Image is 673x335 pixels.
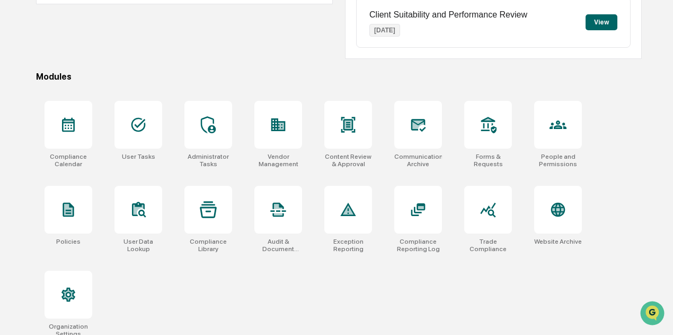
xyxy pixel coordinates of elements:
[56,238,81,245] div: Policies
[114,238,162,253] div: User Data Lookup
[36,72,642,82] div: Modules
[36,91,134,100] div: We're available if you need us!
[464,238,512,253] div: Trade Compliance
[11,154,19,163] div: 🔎
[6,149,71,168] a: 🔎Data Lookup
[21,133,68,144] span: Preclearance
[21,153,67,164] span: Data Lookup
[254,153,302,168] div: Vendor Management
[184,238,232,253] div: Compliance Library
[77,134,85,143] div: 🗄️
[586,14,617,30] button: View
[394,238,442,253] div: Compliance Reporting Log
[369,24,400,37] p: [DATE]
[464,153,512,168] div: Forms & Requests
[184,153,232,168] div: Administrator Tasks
[45,153,92,168] div: Compliance Calendar
[73,129,136,148] a: 🗄️Attestations
[324,238,372,253] div: Exception Reporting
[394,153,442,168] div: Communications Archive
[369,10,527,20] p: Client Suitability and Performance Review
[180,84,193,97] button: Start new chat
[324,153,372,168] div: Content Review & Approval
[534,238,582,245] div: Website Archive
[36,81,174,91] div: Start new chat
[87,133,131,144] span: Attestations
[639,300,668,329] iframe: Open customer support
[122,153,155,160] div: User Tasks
[6,129,73,148] a: 🖐️Preclearance
[11,22,193,39] p: How can we help?
[534,153,582,168] div: People and Permissions
[11,81,30,100] img: 1746055101610-c473b297-6a78-478c-a979-82029cc54cd1
[254,238,302,253] div: Audit & Document Logs
[11,134,19,143] div: 🖐️
[105,179,128,187] span: Pylon
[75,179,128,187] a: Powered byPylon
